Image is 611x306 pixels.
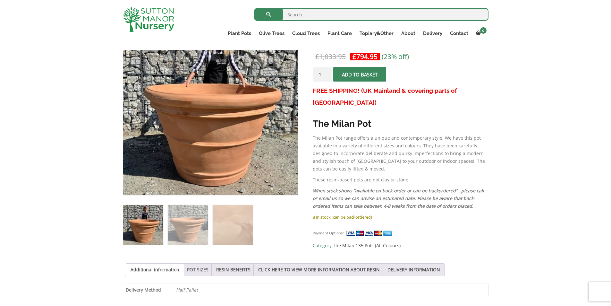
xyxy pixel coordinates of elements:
[356,29,397,38] a: Topiary&Other
[387,264,440,276] a: DELIVERY INFORMATION
[224,29,255,38] a: Plant Pots
[472,29,488,38] a: 0
[123,284,171,296] th: Delivery Method
[382,52,409,61] span: (23% off)
[313,242,488,249] span: Category:
[315,52,319,61] span: £
[288,29,324,38] a: Cloud Trees
[216,264,250,276] a: RESIN BENEFITS
[480,27,487,34] span: 0
[346,230,394,237] img: payment supported
[313,85,488,109] h3: FREE SHIPPING! (UK Mainland & covering parts of [GEOGRAPHIC_DATA])
[123,284,488,296] table: Product Details
[313,176,488,184] p: These resin-based pots are not clay or stone.
[258,264,380,276] a: CLICK HERE TO VIEW MORE INFORMATION ABOUT RESIN
[313,67,332,82] input: Product quantity
[123,6,174,32] img: logo
[315,52,346,61] bdi: 1,033.95
[313,188,484,209] em: When stock shows “available on back-order or can be backordered” , please call or email us so we ...
[333,67,386,82] button: Add to basket
[352,52,356,61] span: £
[446,29,472,38] a: Contact
[176,284,483,296] p: Half Pallet
[313,231,344,235] small: Payment Options:
[313,118,371,129] strong: The Milan Pot
[419,29,446,38] a: Delivery
[254,8,488,21] input: Search...
[123,205,163,245] img: The Milan Pot 135 Colour Terracotta
[213,205,253,245] img: The Milan Pot 135 Colour Terracotta - Image 3
[131,264,179,276] a: Additional information
[168,205,208,245] img: The Milan Pot 135 Colour Terracotta - Image 2
[324,29,356,38] a: Plant Care
[397,29,419,38] a: About
[313,213,488,221] p: 8 in stock (can be backordered)
[187,264,208,276] a: POT SIZES
[333,242,401,249] a: The Milan 135 Pots (All Colours)
[352,52,378,61] bdi: 794.95
[255,29,288,38] a: Olive Trees
[313,134,488,173] p: The Milan Pot range offers a unique and contemporary style. We have this pot available in a varie...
